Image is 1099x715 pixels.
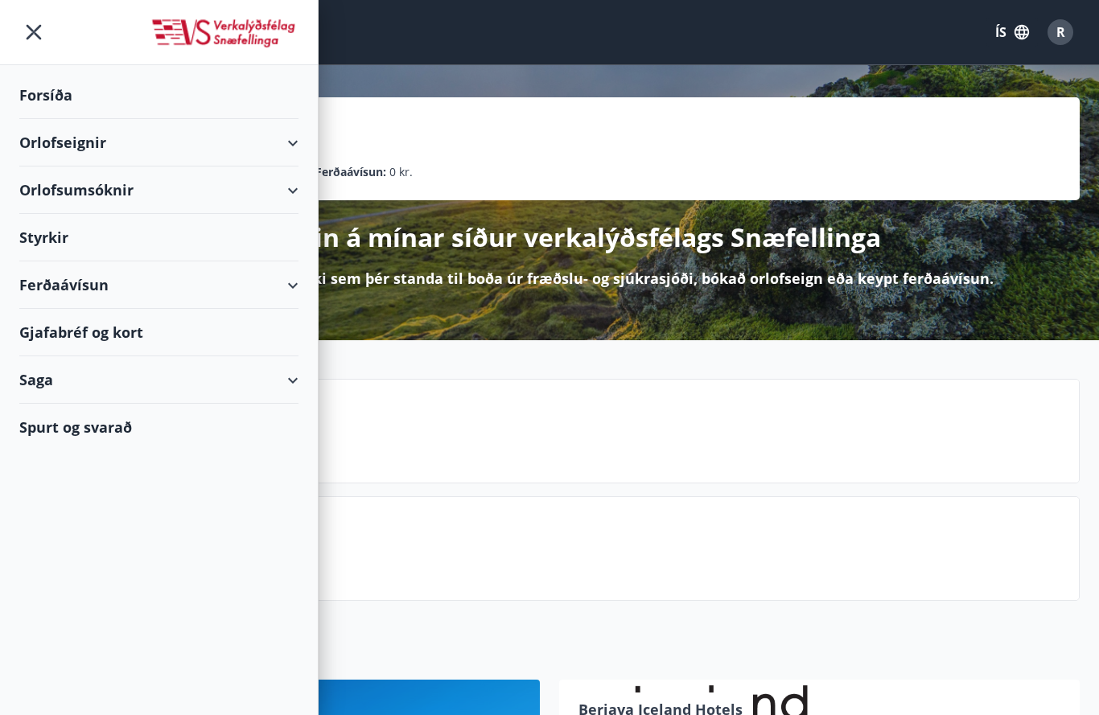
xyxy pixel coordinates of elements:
[315,163,386,181] p: Ferðaávísun :
[105,268,994,289] p: Hér getur þú sótt um þá styrki sem þér standa til boða úr fræðslu- og sjúkrasjóði, bókað orlofsei...
[219,220,881,255] p: Velkomin á mínar síður verkalýðsfélags Snæfellinga
[19,166,298,214] div: Orlofsumsóknir
[986,18,1038,47] button: ÍS
[1041,13,1080,51] button: R
[138,537,1066,565] p: Spurt og svarað
[19,214,298,261] div: Styrkir
[150,18,298,50] img: union_logo
[19,119,298,166] div: Orlofseignir
[19,18,48,47] button: menu
[1056,23,1065,41] span: R
[389,163,413,181] span: 0 kr.
[19,72,298,119] div: Forsíða
[19,261,298,309] div: Ferðaávísun
[138,420,1066,447] p: Jól og áramót
[19,309,298,356] div: Gjafabréf og kort
[19,356,298,404] div: Saga
[19,404,298,450] div: Spurt og svarað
